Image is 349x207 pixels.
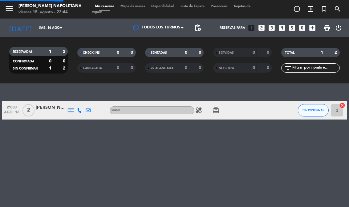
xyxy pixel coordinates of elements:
i: search [334,5,341,13]
input: Filtrar por nombre... [292,65,339,71]
i: looks_4 [278,24,286,32]
span: print [323,24,331,32]
div: [PERSON_NAME] [36,104,67,111]
strong: 0 [117,66,119,70]
i: add_circle_outline [293,5,301,13]
strong: 0 [199,50,202,55]
span: pending_actions [194,24,201,32]
span: 2 [22,104,34,116]
strong: 2 [63,66,67,70]
i: looks_5 [288,24,296,32]
strong: 0 [185,66,187,70]
i: exit_to_app [307,5,314,13]
i: card_giftcard [212,107,220,114]
strong: 0 [185,50,187,55]
strong: 0 [131,50,134,55]
i: turned_in_not [320,5,328,13]
div: LOG OUT [333,19,344,37]
strong: 2 [335,50,338,55]
span: CHECK INS [83,51,100,54]
button: SIN CONFIRMAR [298,104,329,116]
span: Mapa de mesas [117,5,148,8]
i: arrow_drop_down [57,24,65,32]
button: menu [5,4,14,15]
i: looks_two [258,24,266,32]
span: 21:30 [4,103,19,110]
strong: 0 [63,59,67,63]
i: healing [195,107,202,114]
span: Reserva especial [317,4,331,14]
i: add_box [308,24,316,32]
strong: 1 [321,50,323,55]
span: WALK IN [304,4,317,14]
i: looks_one [247,24,255,32]
i: power_settings_new [335,24,342,32]
span: ago. 16 [4,110,19,117]
span: RESERVADAS [13,50,33,53]
strong: 0 [131,66,134,70]
strong: 0 [253,66,255,70]
i: filter_list [284,64,292,72]
i: cancel [339,102,345,108]
span: SIN CONFIRMAR [302,108,324,112]
i: looks_3 [268,24,276,32]
span: NO SHOW [219,67,234,70]
span: CANCELADA [83,67,102,70]
span: Mis reservas [92,5,117,8]
span: BUSCAR [331,4,344,14]
div: [PERSON_NAME] Napoletana [18,3,82,9]
strong: 1 [49,66,51,70]
span: Disponibilidad [148,5,177,8]
span: RE AGENDADA [151,67,173,70]
i: looks_6 [298,24,306,32]
span: Pre-acceso [208,5,230,8]
span: Salon [112,109,120,111]
span: SIN CONFIRMAR [13,67,38,70]
strong: 1 [49,49,51,54]
span: Lista de Espera [177,5,208,8]
span: CONFIRMADA [13,60,34,63]
strong: 0 [199,66,202,70]
span: TOTAL [285,51,294,54]
span: RESERVAR MESA [290,4,304,14]
strong: 0 [49,59,51,63]
strong: 2 [63,49,67,54]
span: SERVIDAS [219,51,234,54]
span: Reservas para [220,26,245,30]
strong: 0 [253,50,255,55]
strong: 0 [267,66,270,70]
span: SENTADAS [151,51,167,54]
i: menu [5,4,14,13]
strong: 0 [117,50,119,55]
strong: 0 [267,50,270,55]
div: viernes 15. agosto - 23:44 [18,9,82,15]
i: [DATE] [5,21,36,35]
